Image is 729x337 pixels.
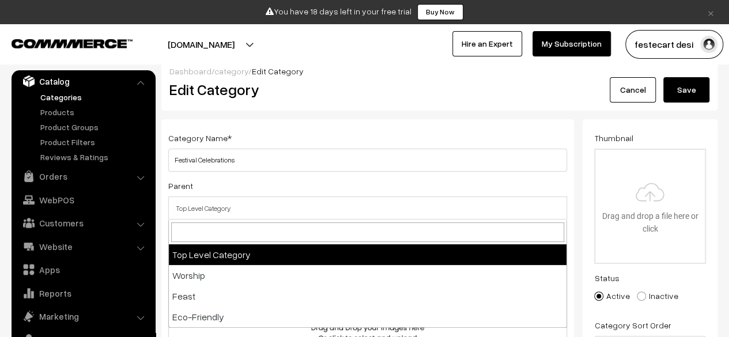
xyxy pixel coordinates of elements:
span: Edit Category [252,66,304,76]
label: Category Name [168,132,232,144]
span: Top Level Category [168,196,567,219]
a: Hire an Expert [452,31,522,56]
label: Inactive [637,290,678,302]
label: Thumbnail [594,132,633,144]
a: Catalog [14,71,152,92]
a: Reviews & Ratings [37,151,152,163]
a: Product Filters [37,136,152,148]
a: Marketing [14,306,152,327]
a: Website [14,236,152,257]
button: [DOMAIN_NAME] [127,30,275,59]
label: Category Sort Order [594,319,671,331]
a: Product Groups [37,121,152,133]
a: × [703,5,719,19]
h2: Edit Category [169,81,570,99]
a: Cancel [610,77,656,103]
a: Orders [14,166,152,187]
label: Active [594,290,629,302]
input: Category Name [168,149,567,172]
img: user [700,36,717,53]
a: Products [37,106,152,118]
a: Categories [37,91,152,103]
button: festecart desi [625,30,723,59]
a: category [214,66,248,76]
img: COMMMERCE [12,39,133,48]
li: Eco-Friendly [169,306,566,327]
button: Save [663,77,709,103]
a: Buy Now [417,4,463,20]
a: COMMMERCE [12,36,112,50]
a: Customers [14,213,152,233]
label: Parent [168,180,193,192]
a: Dashboard [169,66,211,76]
a: Apps [14,259,152,280]
a: WebPOS [14,190,152,210]
li: Top Level Category [169,244,566,265]
span: Top Level Category [169,198,566,218]
li: Worship [169,265,566,286]
a: My Subscription [532,31,611,56]
li: Feast [169,286,566,306]
div: / / [169,65,709,77]
a: Reports [14,283,152,304]
label: Status [594,272,619,284]
div: You have 18 days left in your free trial [4,4,725,20]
